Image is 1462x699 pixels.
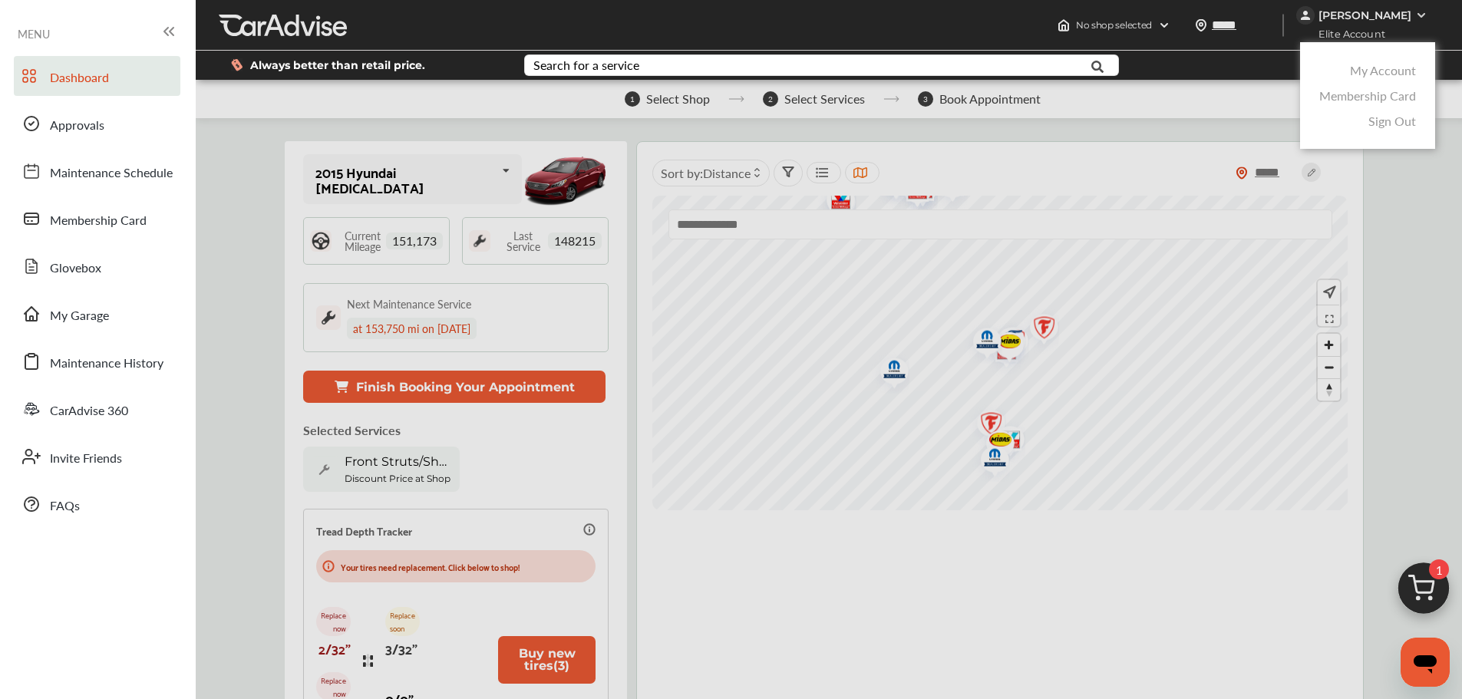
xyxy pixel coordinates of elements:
[50,68,109,88] span: Dashboard
[231,58,243,71] img: dollor_label_vector.a70140d1.svg
[14,341,180,381] a: Maintenance History
[50,259,101,279] span: Glovebox
[14,294,180,334] a: My Garage
[1319,87,1416,104] a: Membership Card
[1350,61,1416,79] a: My Account
[1368,112,1416,130] a: Sign Out
[14,104,180,143] a: Approvals
[50,116,104,136] span: Approvals
[50,496,80,516] span: FAQs
[50,354,163,374] span: Maintenance History
[14,389,180,429] a: CarAdvise 360
[50,401,128,421] span: CarAdvise 360
[14,56,180,96] a: Dashboard
[1429,559,1449,579] span: 1
[14,484,180,524] a: FAQs
[14,199,180,239] a: Membership Card
[1401,638,1450,687] iframe: Button to launch messaging window
[14,246,180,286] a: Glovebox
[250,60,425,71] span: Always better than retail price.
[50,163,173,183] span: Maintenance Schedule
[1387,556,1460,629] img: cart_icon.3d0951e8.svg
[50,306,109,326] span: My Garage
[50,211,147,231] span: Membership Card
[18,28,50,40] span: MENU
[50,449,122,469] span: Invite Friends
[533,59,639,71] div: Search for a service
[14,437,180,476] a: Invite Friends
[14,151,180,191] a: Maintenance Schedule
